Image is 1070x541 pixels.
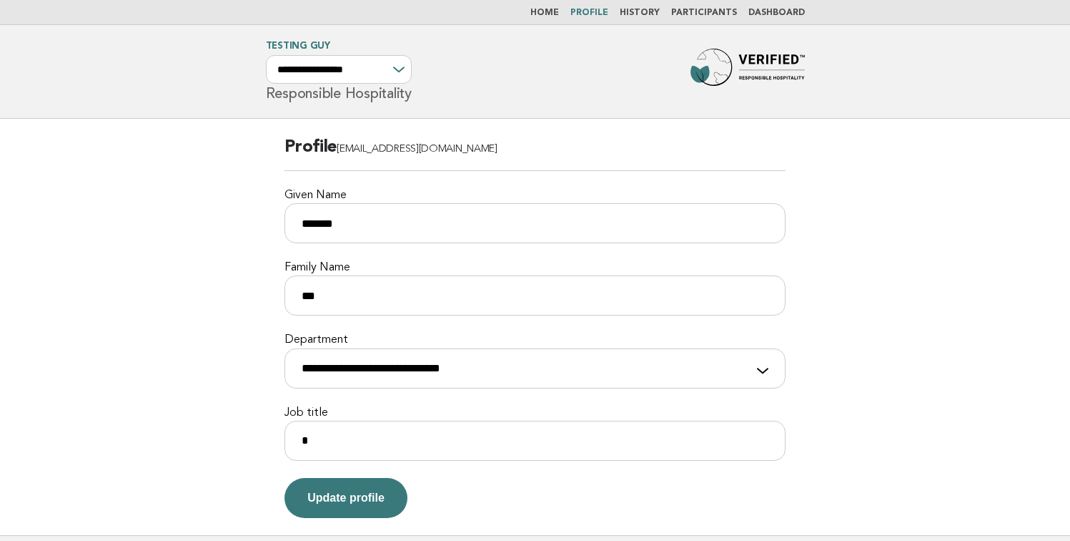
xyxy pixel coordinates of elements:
label: Given Name [284,188,786,203]
a: Participants [671,9,737,17]
a: Home [530,9,559,17]
label: Department [284,333,786,348]
h2: Profile [284,136,786,171]
h1: Responsible Hospitality [266,42,412,101]
a: Testing Guy [266,42,330,51]
a: Dashboard [748,9,805,17]
a: Profile [570,9,608,17]
button: Update profile [284,478,407,518]
label: Job title [284,406,786,421]
img: Forbes Travel Guide [690,49,805,94]
a: History [620,9,660,17]
span: [EMAIL_ADDRESS][DOMAIN_NAME] [337,144,497,155]
label: Family Name [284,260,786,276]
